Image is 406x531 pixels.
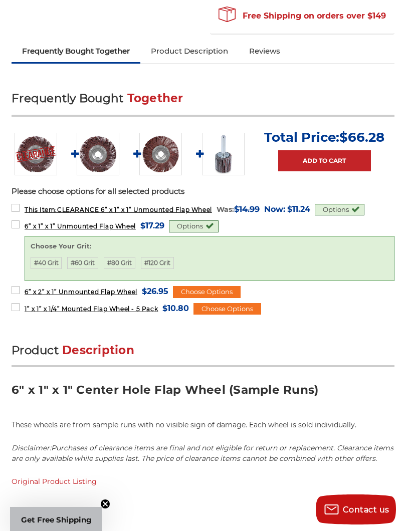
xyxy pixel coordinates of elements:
span: Frequently Bought [12,90,123,104]
p: Please choose options for all selected products [12,185,394,196]
span: Free Shipping on orders over $149 [219,5,386,25]
span: $10.80 [162,301,189,314]
p: Total Price: [264,128,384,144]
p: These wheels are from sample runs with no visible sign of damage. Each wheel is sold individually. [12,419,394,429]
span: Product [12,342,59,356]
div: Get Free ShippingClose teaser [10,506,102,531]
span: Get Free Shipping [21,514,92,523]
a: Original Product Listing [12,476,97,485]
span: $66.28 [339,128,384,144]
span: $11.24 [287,201,310,215]
span: Contact us [343,504,389,513]
button: Contact us [316,493,396,523]
span: $17.29 [140,218,164,231]
span: 6” x 2” x 1” Unmounted Flap Wheel [25,287,137,295]
span: $26.95 [142,284,168,297]
span: CLEARANCE 6” x 1” x 1” Unmounted Flap Wheel [25,205,212,212]
strong: This Item: [25,205,57,212]
h2: 6" x 1" x 1" Center Hole Flap Wheel (Sample Runs) [12,381,394,404]
span: 6” x 1” x 1” Unmounted Flap Wheel [25,221,136,229]
a: Reviews [239,39,291,61]
span: Together [127,90,183,104]
a: Product Description [140,39,239,61]
span: Now: [264,203,285,213]
span: 1” x 1” x 1/4” Mounted Flap Wheel - 5 Pack [25,304,158,312]
em: Purchases of clearance items are final and not eligible for return or replacement. Clearance item... [12,442,393,462]
a: Add to Cart [278,149,371,170]
button: Close teaser [100,498,110,508]
label: Choose Your Grit: [31,240,389,250]
div: Options [315,203,364,215]
div: Options [169,219,219,231]
a: Frequently Bought Together [12,39,140,61]
em: Disclaimer: [12,442,393,462]
img: CLEARANCE 6” x 1” x 1” Unmounted Flap Wheel [15,132,57,174]
div: Was: [217,201,260,215]
span: Description [62,342,134,356]
span: $14.99 [234,203,260,213]
div: Choose Options [193,302,261,314]
div: Choose Options [173,285,241,297]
